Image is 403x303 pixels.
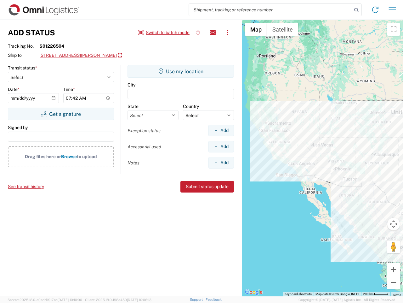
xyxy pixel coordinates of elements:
[315,292,359,296] span: Map data ©2025 Google, INEGI
[208,125,234,136] button: Add
[61,154,77,159] span: Browse
[245,23,267,36] button: Show street map
[8,181,44,192] button: See transit history
[138,27,190,38] button: Switch to batch mode
[243,288,264,296] a: Open this area in Google Maps (opens a new window)
[128,160,139,166] label: Notes
[58,298,82,302] span: [DATE] 10:10:00
[387,241,400,253] button: Drag Pegman onto the map to open Street View
[85,298,151,302] span: Client: 2025.18.0-198a450
[8,108,114,120] button: Get signature
[8,86,20,92] label: Date
[77,154,97,159] span: to upload
[128,65,234,78] button: Use my location
[180,181,234,193] button: Submit status update
[8,65,37,71] label: Transit status
[183,104,199,109] label: Country
[8,125,28,130] label: Signed by
[298,297,395,303] span: Copyright © [DATE]-[DATE] Agistix Inc., All Rights Reserved
[39,43,64,49] strong: S01226504
[361,292,390,296] button: Map Scale: 200 km per 43 pixels
[189,4,352,16] input: Shipment, tracking or reference number
[387,276,400,289] button: Zoom out
[267,23,298,36] button: Show satellite imagery
[206,298,222,301] a: Feedback
[8,43,39,49] span: Tracking No.
[208,141,234,152] button: Add
[63,86,75,92] label: Time
[25,154,61,159] span: Drag files here or
[128,82,135,88] label: City
[387,263,400,276] button: Zoom in
[127,298,151,302] span: [DATE] 10:06:13
[8,28,55,37] h3: Add Status
[387,218,400,230] button: Map camera controls
[392,293,401,297] a: Terms
[285,292,312,296] button: Keyboard shortcuts
[208,157,234,169] button: Add
[128,144,161,150] label: Accessorial used
[8,298,82,302] span: Server: 2025.18.0-a0edd1917ac
[128,128,161,134] label: Exception status
[363,292,374,296] span: 200 km
[243,288,264,296] img: Google
[387,23,400,36] button: Toggle fullscreen view
[39,50,122,61] a: [STREET_ADDRESS][PERSON_NAME]
[128,104,139,109] label: State
[190,298,206,301] a: Support
[8,52,39,58] span: Ship to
